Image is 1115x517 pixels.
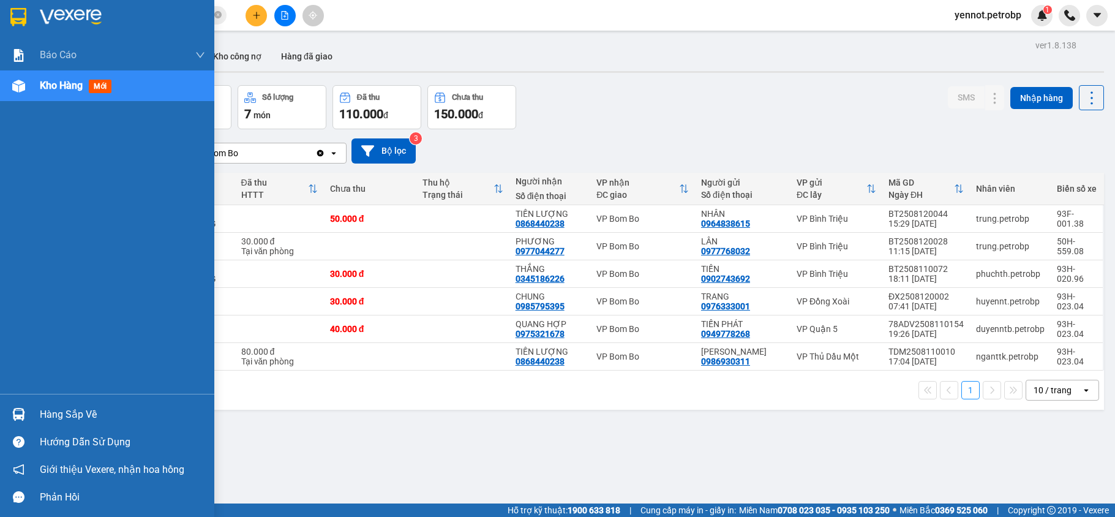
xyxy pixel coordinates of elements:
button: aim [302,5,324,26]
div: phuchth.petrobp [976,269,1045,279]
span: close-circle [214,10,222,21]
span: message [13,491,24,503]
div: Nhân viên [976,184,1045,194]
span: plus [252,11,261,20]
div: QUANG HỢP [516,319,585,329]
div: Người nhận [516,176,585,186]
img: icon-new-feature [1037,10,1048,21]
span: | [629,504,631,517]
div: CHUNG [516,292,585,301]
span: yennot.petrobp [945,7,1031,23]
div: 78ADV2508110154 [888,319,964,329]
div: ver 1.8.138 [1035,39,1076,52]
sup: 1 [1043,6,1052,14]
svg: Clear value [315,148,325,158]
div: 93H-023.04 [1057,347,1097,366]
div: PHƯƠNG [516,236,585,246]
span: Giới thiệu Vexere, nhận hoa hồng [40,462,184,477]
div: VP Bình Triệu [797,241,876,251]
div: Hàng sắp về [40,406,205,424]
span: question-circle [13,436,24,448]
div: 50.000 đ [330,214,411,224]
div: 93F-001.38 [1057,209,1097,228]
span: Hỗ trợ kỹ thuật: [508,504,620,517]
span: close-circle [214,11,222,18]
span: Miền Bắc [899,504,988,517]
div: 0977768032 [701,246,750,256]
div: trung.petrobp [976,214,1045,224]
div: 0977044277 [516,246,565,256]
div: VP Quận 5 [797,324,876,334]
div: Biển số xe [1057,184,1097,194]
span: copyright [1047,506,1056,515]
div: Người gửi [701,178,784,187]
div: Tại văn phòng [241,246,318,256]
div: duyenntb.petrobp [976,324,1045,334]
div: VP Đồng Xoài [797,296,876,306]
div: 40.000 đ [330,324,411,334]
div: Đã thu [241,178,308,187]
svg: open [1081,385,1091,395]
svg: open [329,148,339,158]
div: VP Bom Bo [596,214,689,224]
div: 0985795395 [516,301,565,311]
div: Mã GD [888,178,954,187]
sup: 3 [410,132,422,145]
div: Phản hồi [40,488,205,507]
div: TRANG [701,292,784,301]
strong: 1900 633 818 [568,505,620,515]
div: BT2508110072 [888,264,964,274]
span: file-add [280,11,289,20]
div: 80.000 đ [241,347,318,357]
th: Toggle SortBy [882,173,970,205]
button: Bộ lọc [351,138,416,164]
div: TDM2508110010 [888,347,964,357]
div: TIẾN [701,264,784,274]
div: Số điện thoại [516,191,585,201]
div: 19:26 [DATE] [888,329,964,339]
div: VP Bình Triệu [797,269,876,279]
div: 93H-023.04 [1057,319,1097,339]
div: nganttk.petrobp [976,352,1045,361]
span: caret-down [1092,10,1103,21]
span: 110.000 [339,107,383,121]
div: Số lượng [262,93,293,102]
div: 30.000 đ [330,296,411,306]
img: warehouse-icon [12,408,25,421]
div: 0975321678 [516,329,565,339]
div: 18:11 [DATE] [888,274,964,284]
span: notification [13,464,24,475]
div: 0976333001 [701,301,750,311]
div: VP gửi [797,178,866,187]
strong: 0708 023 035 - 0935 103 250 [778,505,890,515]
span: aim [309,11,317,20]
div: VP nhận [596,178,679,187]
button: Hàng đã giao [271,42,342,71]
button: SMS [948,86,985,108]
div: 10 / trang [1034,384,1072,396]
div: 30.000 đ [241,236,318,246]
div: 0964838615 [701,219,750,228]
div: NHÂN [701,209,784,219]
span: 1 [1045,6,1049,14]
span: 7 [244,107,251,121]
div: ĐX2508120002 [888,292,964,301]
div: 07:41 [DATE] [888,301,964,311]
div: Trạng thái [422,190,494,200]
div: 0902743692 [701,274,750,284]
div: VP Bom Bo [596,352,689,361]
div: 0345186226 [516,274,565,284]
div: 30.000 đ [330,269,411,279]
button: Đã thu110.000đ [332,85,421,129]
div: VP Thủ Dầu Một [797,352,876,361]
div: Chưa thu [330,184,411,194]
button: Kho công nợ [203,42,271,71]
div: 93H-020.96 [1057,264,1097,284]
th: Toggle SortBy [790,173,882,205]
div: Chưa thu [452,93,483,102]
div: ĐC lấy [797,190,866,200]
div: 50H-559.08 [1057,236,1097,256]
span: đ [478,110,483,120]
div: Tại văn phòng [241,357,318,366]
button: Nhập hàng [1010,87,1073,109]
